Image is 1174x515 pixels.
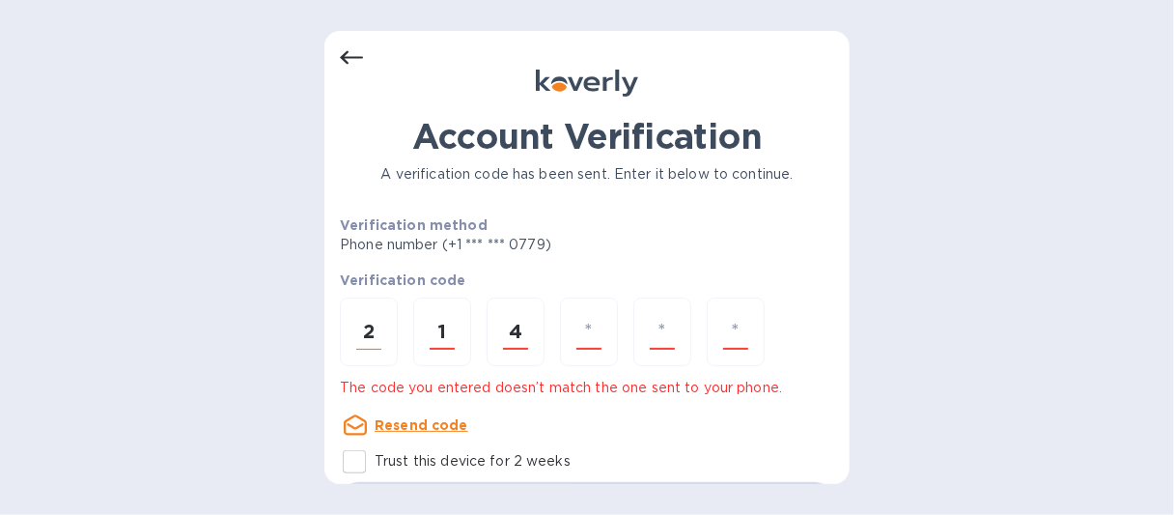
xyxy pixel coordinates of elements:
[340,235,699,255] p: Phone number (+1 *** *** 0779)
[375,417,468,433] u: Resend code
[375,451,571,472] p: Trust this device for 2 weeks
[340,164,834,185] p: A verification code has been sent. Enter it below to continue.
[340,116,834,157] h1: Account Verification
[340,378,834,398] p: The code you entered doesn’t match the one sent to your phone.
[340,271,834,290] p: Verification code
[340,217,488,233] b: Verification method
